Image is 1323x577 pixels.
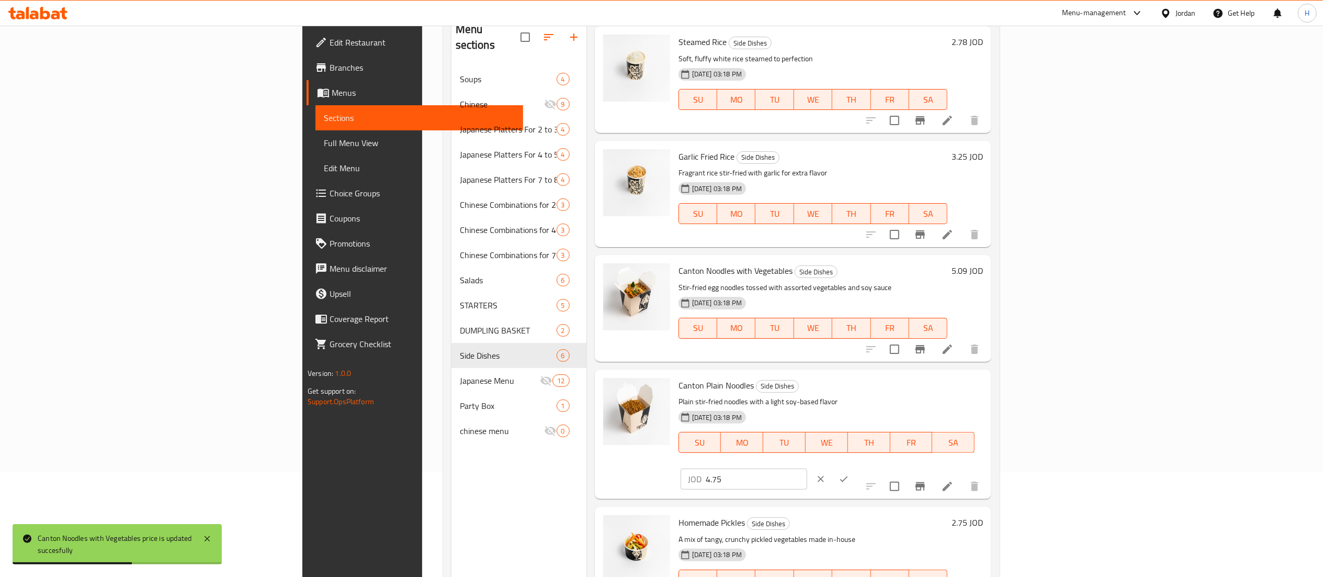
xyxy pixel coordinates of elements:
span: Side Dishes [756,380,798,392]
a: Edit Menu [315,156,523,181]
span: Side Dishes [795,266,837,278]
span: FR [875,92,905,107]
img: Canton Noodles with Vegetables [603,263,670,330]
span: [DATE] 03:18 PM [688,550,746,560]
span: Select to update [884,109,906,131]
div: items [557,98,570,110]
svg: Inactive section [544,425,557,437]
button: MO [717,89,755,110]
div: Menu-management [1062,7,1126,19]
a: Full Menu View [315,130,523,156]
a: Edit menu item [941,343,954,356]
span: H [1305,7,1309,19]
div: items [557,148,570,161]
div: Japanese Platters For 2 to 3 People4 [451,117,586,142]
span: Sort sections [536,25,561,50]
span: TH [852,435,886,450]
div: Chinese Combinations for 4 to 5 People3 [451,217,586,242]
button: FR [871,203,909,224]
button: TH [832,89,870,110]
div: Chinese Combinations for 7 to 8 People [460,249,557,261]
span: [DATE] 03:18 PM [688,298,746,308]
span: 3 [557,200,569,210]
span: Edit Restaurant [330,36,515,49]
div: Jordan [1175,7,1196,19]
span: Japanese Platters For 2 to 3 People [460,123,557,136]
button: SA [909,318,947,339]
button: TH [832,203,870,224]
a: Coupons [307,206,523,231]
span: FR [875,206,905,221]
span: SU [683,206,713,221]
div: STARTERS5 [451,293,586,318]
div: items [557,274,570,286]
span: [DATE] 03:18 PM [688,69,746,79]
span: 4 [557,125,569,135]
span: Canton Plain Noodles [679,378,754,393]
span: SA [913,206,943,221]
button: TU [755,89,794,110]
span: Chinese [460,98,544,110]
span: MO [721,320,751,336]
span: SU [683,92,713,107]
div: Salads6 [451,268,586,293]
p: JOD [688,473,702,485]
p: Fragrant rice stir-fried with garlic for extra flavor [679,167,947,180]
span: SA [936,435,970,450]
span: [DATE] 03:18 PM [688,413,746,423]
span: DUMPLING BASKET [460,324,557,337]
div: Side Dishes [795,265,838,278]
span: TH [836,92,866,107]
img: Steamed Rice [603,35,670,102]
span: Select to update [884,338,906,360]
div: Japanese Platters For 4 to 5 People4 [451,142,586,167]
span: Side Dishes [460,349,557,362]
img: Canton Plain Noodles [603,378,670,445]
img: Garlic Fried Rice [603,149,670,216]
span: SA [913,320,943,336]
a: Menus [307,80,523,105]
a: Promotions [307,231,523,256]
span: Side Dishes [737,151,779,163]
button: SA [909,203,947,224]
span: TH [836,320,866,336]
button: SA [932,432,975,453]
span: Chinese Combinations for 2 to 3 people [460,198,557,211]
button: Branch-specific-item [908,222,933,247]
span: Coverage Report [330,313,515,325]
div: items [557,173,570,186]
button: delete [962,337,987,362]
span: FR [875,320,905,336]
span: Canton Noodles with Vegetables [679,263,793,279]
div: Japanese Platters For 4 to 5 People [460,148,557,161]
a: Edit menu item [941,228,954,241]
span: Get support on: [308,384,356,398]
div: Side Dishes [756,380,799,393]
span: 3 [557,225,569,235]
h6: 5.09 JOD [952,263,983,278]
div: Soups4 [451,66,586,92]
div: chinese menu [460,425,544,437]
span: TU [760,206,789,221]
div: items [557,324,570,337]
a: Edit Restaurant [307,30,523,55]
span: 5 [557,301,569,310]
div: Chinese Combinations for 2 to 3 people3 [451,192,586,217]
span: Sections [324,112,515,124]
div: Side Dishes [729,37,772,49]
div: Party Box1 [451,393,586,418]
span: [DATE] 03:18 PM [688,184,746,194]
div: items [557,299,570,312]
span: Grocery Checklist [330,338,515,350]
svg: Inactive section [544,98,557,110]
span: Choice Groups [330,187,515,199]
button: FR [871,318,909,339]
span: WE [798,206,828,221]
span: TU [767,435,801,450]
div: DUMPLING BASKET2 [451,318,586,343]
span: Garlic Fried Rice [679,149,734,164]
button: Branch-specific-item [908,337,933,362]
p: Stir-fried egg noodles tossed with assorted vegetables and soy sauce [679,281,947,294]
